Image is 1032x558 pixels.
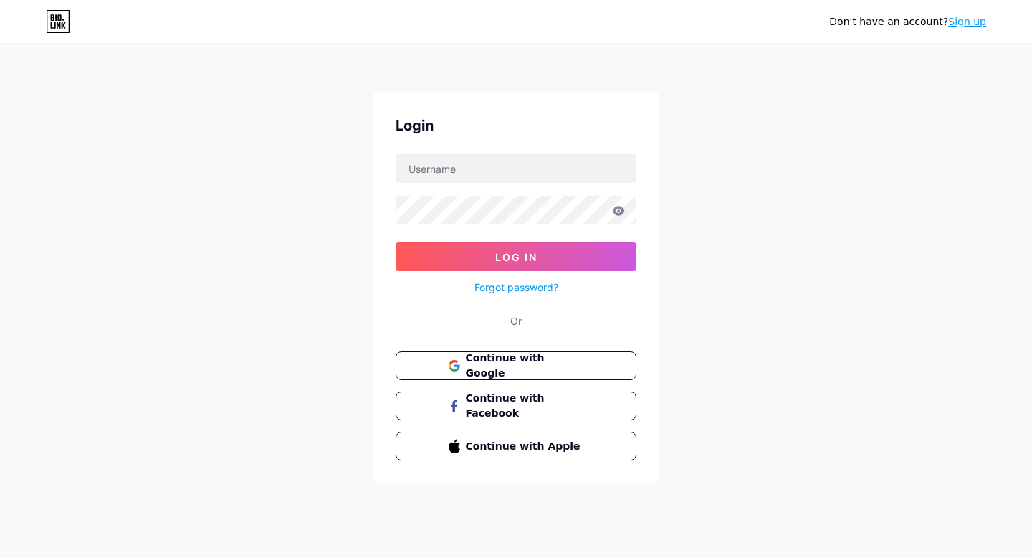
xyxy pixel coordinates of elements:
[396,242,636,271] button: Log In
[396,154,636,183] input: Username
[466,439,584,454] span: Continue with Apple
[948,16,986,27] a: Sign up
[396,392,636,420] button: Continue with Facebook
[396,351,636,380] button: Continue with Google
[396,115,636,136] div: Login
[829,14,986,29] div: Don't have an account?
[466,391,584,421] span: Continue with Facebook
[466,351,584,381] span: Continue with Google
[510,313,522,328] div: Or
[495,251,537,263] span: Log In
[474,280,558,295] a: Forgot password?
[396,432,636,460] button: Continue with Apple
